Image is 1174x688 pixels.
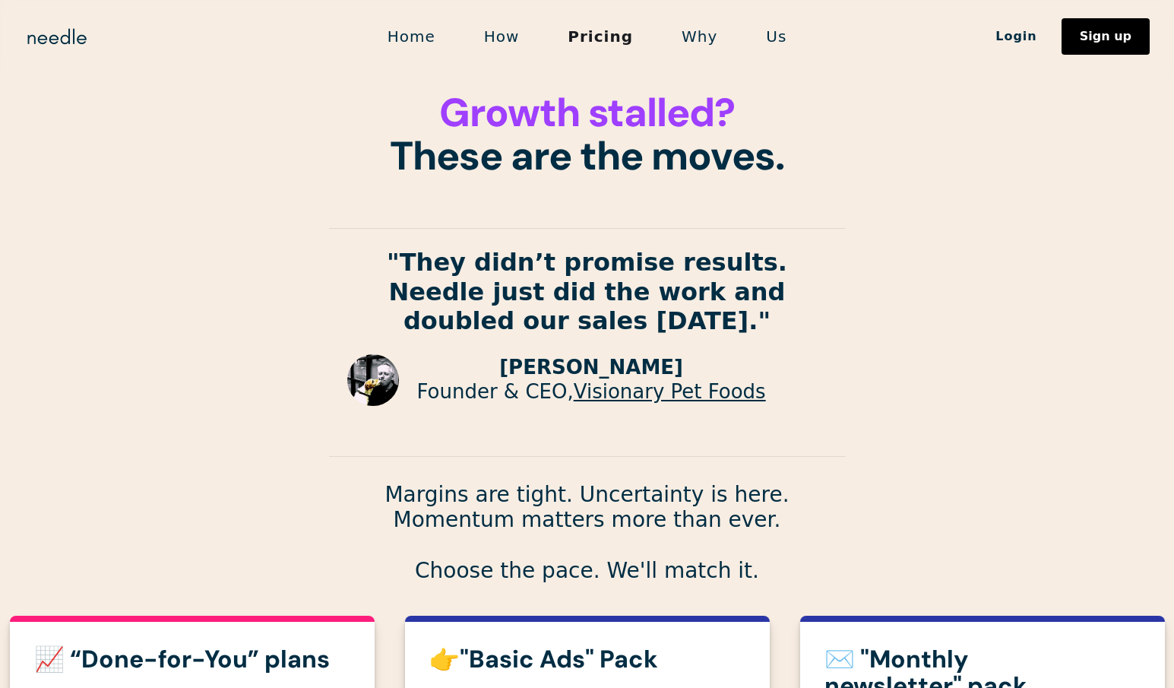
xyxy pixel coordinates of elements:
[742,21,811,52] a: Us
[34,646,350,673] h3: 📈 “Done-for-You” plans
[439,87,735,138] span: Growth stalled?
[574,380,766,403] a: Visionary Pet Foods
[329,91,846,178] h1: These are the moves.
[1062,18,1150,55] a: Sign up
[387,248,787,335] strong: "They didn’t promise results. Needle just did the work and doubled our sales [DATE]."
[460,21,544,52] a: How
[971,24,1062,49] a: Login
[1080,30,1131,43] div: Sign up
[363,21,460,52] a: Home
[543,21,657,52] a: Pricing
[657,21,742,52] a: Why
[429,643,658,675] strong: 👉"Basic Ads" Pack
[417,356,766,379] p: [PERSON_NAME]
[329,482,846,584] p: Margins are tight. Uncertainty is here. Momentum matters more than ever. Choose the pace. We'll m...
[417,380,766,404] p: Founder & CEO,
